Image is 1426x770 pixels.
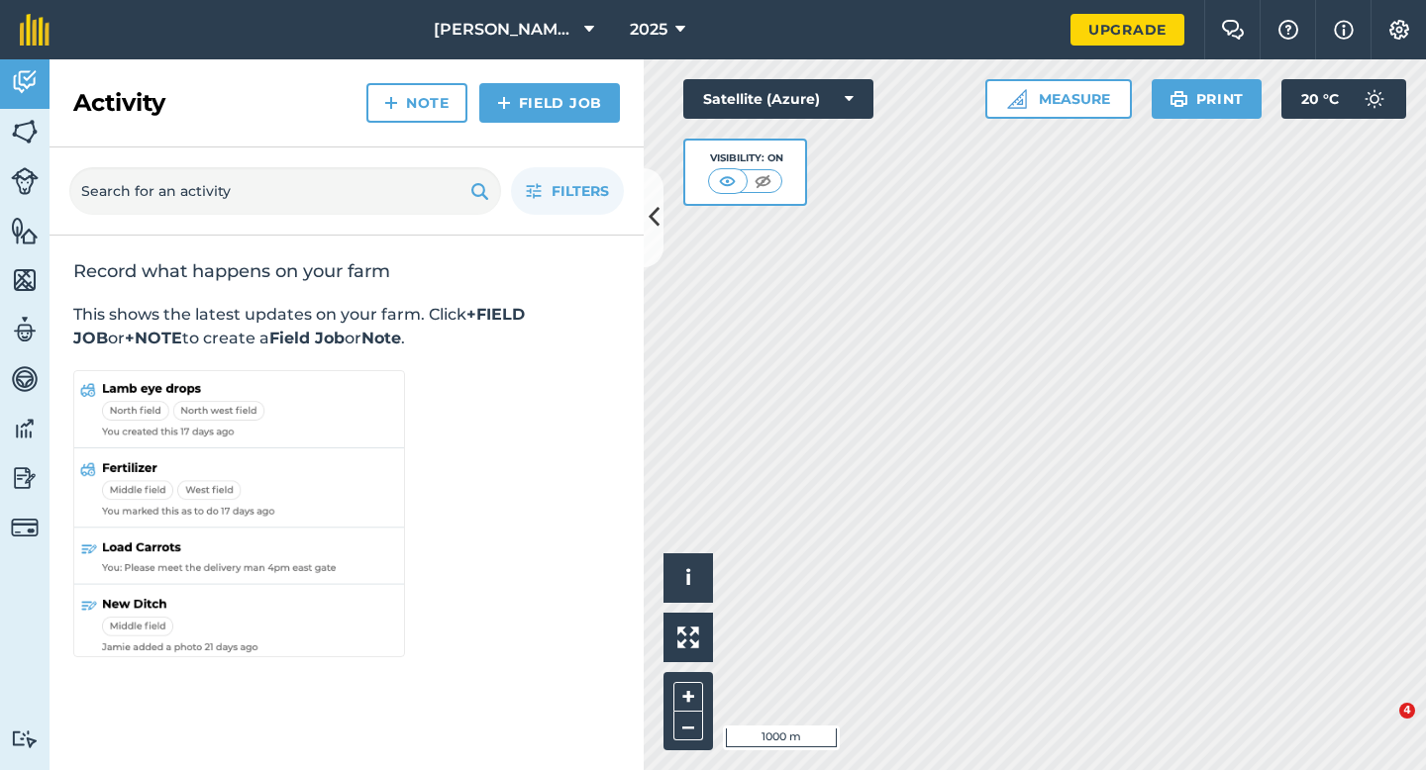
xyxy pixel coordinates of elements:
[73,87,165,119] h2: Activity
[1355,79,1394,119] img: svg+xml;base64,PD94bWwgdmVyc2lvbj0iMS4wIiBlbmNvZGluZz0idXRmLTgiPz4KPCEtLSBHZW5lcmF0b3I6IEFkb2JlIE...
[985,79,1132,119] button: Measure
[11,414,39,443] img: svg+xml;base64,PD94bWwgdmVyc2lvbj0iMS4wIiBlbmNvZGluZz0idXRmLTgiPz4KPCEtLSBHZW5lcmF0b3I6IEFkb2JlIE...
[683,79,873,119] button: Satellite (Azure)
[1281,79,1406,119] button: 20 °C
[673,712,703,740] button: –
[470,179,489,203] img: svg+xml;base64,PHN2ZyB4bWxucz0iaHR0cDovL3d3dy53My5vcmcvMjAwMC9zdmciIHdpZHRoPSIxOSIgaGVpZ2h0PSIyNC...
[11,315,39,344] img: svg+xml;base64,PD94bWwgdmVyc2lvbj0iMS4wIiBlbmNvZGluZz0idXRmLTgiPz4KPCEtLSBHZW5lcmF0b3I6IEFkb2JlIE...
[511,167,624,215] button: Filters
[1359,703,1406,750] iframe: Intercom live chat
[1399,703,1415,719] span: 4
[673,682,703,712] button: +
[1007,89,1027,109] img: Ruler icon
[434,18,576,42] span: [PERSON_NAME] Farming LTD
[11,117,39,146] img: svg+xml;base64,PHN2ZyB4bWxucz0iaHR0cDovL3d3dy53My5vcmcvMjAwMC9zdmciIHdpZHRoPSI1NiIgaGVpZ2h0PSI2MC...
[269,329,345,347] strong: Field Job
[1301,79,1339,119] span: 20 ° C
[384,91,398,115] img: svg+xml;base64,PHN2ZyB4bWxucz0iaHR0cDovL3d3dy53My5vcmcvMjAwMC9zdmciIHdpZHRoPSIxNCIgaGVpZ2h0PSIyNC...
[11,729,39,748] img: svg+xml;base64,PD94bWwgdmVyc2lvbj0iMS4wIiBlbmNvZGluZz0idXRmLTgiPz4KPCEtLSBHZW5lcmF0b3I6IEFkb2JlIE...
[479,83,620,123] a: Field Job
[1387,20,1411,40] img: A cog icon
[1152,79,1263,119] button: Print
[11,364,39,394] img: svg+xml;base64,PD94bWwgdmVyc2lvbj0iMS4wIiBlbmNvZGluZz0idXRmLTgiPz4KPCEtLSBHZW5lcmF0b3I6IEFkb2JlIE...
[751,171,775,191] img: svg+xml;base64,PHN2ZyB4bWxucz0iaHR0cDovL3d3dy53My5vcmcvMjAwMC9zdmciIHdpZHRoPSI1MCIgaGVpZ2h0PSI0MC...
[11,514,39,541] img: svg+xml;base64,PD94bWwgdmVyc2lvbj0iMS4wIiBlbmNvZGluZz0idXRmLTgiPz4KPCEtLSBHZW5lcmF0b3I6IEFkb2JlIE...
[552,180,609,202] span: Filters
[1276,20,1300,40] img: A question mark icon
[11,463,39,493] img: svg+xml;base64,PD94bWwgdmVyc2lvbj0iMS4wIiBlbmNvZGluZz0idXRmLTgiPz4KPCEtLSBHZW5lcmF0b3I6IEFkb2JlIE...
[708,150,783,166] div: Visibility: On
[11,167,39,195] img: svg+xml;base64,PD94bWwgdmVyc2lvbj0iMS4wIiBlbmNvZGluZz0idXRmLTgiPz4KPCEtLSBHZW5lcmF0b3I6IEFkb2JlIE...
[685,565,691,590] span: i
[20,14,50,46] img: fieldmargin Logo
[715,171,740,191] img: svg+xml;base64,PHN2ZyB4bWxucz0iaHR0cDovL3d3dy53My5vcmcvMjAwMC9zdmciIHdpZHRoPSI1MCIgaGVpZ2h0PSI0MC...
[73,259,620,283] h2: Record what happens on your farm
[1170,87,1188,111] img: svg+xml;base64,PHN2ZyB4bWxucz0iaHR0cDovL3d3dy53My5vcmcvMjAwMC9zdmciIHdpZHRoPSIxOSIgaGVpZ2h0PSIyNC...
[11,216,39,245] img: svg+xml;base64,PHN2ZyB4bWxucz0iaHR0cDovL3d3dy53My5vcmcvMjAwMC9zdmciIHdpZHRoPSI1NiIgaGVpZ2h0PSI2MC...
[361,329,401,347] strong: Note
[663,553,713,603] button: i
[677,626,699,648] img: Four arrows, one pointing top left, one top right, one bottom right and the last bottom left
[1221,20,1245,40] img: Two speech bubbles overlapping with the left bubble in the forefront
[630,18,667,42] span: 2025
[366,83,467,123] a: Note
[125,329,182,347] strong: +NOTE
[69,167,501,215] input: Search for an activity
[11,265,39,295] img: svg+xml;base64,PHN2ZyB4bWxucz0iaHR0cDovL3d3dy53My5vcmcvMjAwMC9zdmciIHdpZHRoPSI1NiIgaGVpZ2h0PSI2MC...
[1070,14,1184,46] a: Upgrade
[1334,18,1354,42] img: svg+xml;base64,PHN2ZyB4bWxucz0iaHR0cDovL3d3dy53My5vcmcvMjAwMC9zdmciIHdpZHRoPSIxNyIgaGVpZ2h0PSIxNy...
[497,91,511,115] img: svg+xml;base64,PHN2ZyB4bWxucz0iaHR0cDovL3d3dy53My5vcmcvMjAwMC9zdmciIHdpZHRoPSIxNCIgaGVpZ2h0PSIyNC...
[11,67,39,97] img: svg+xml;base64,PD94bWwgdmVyc2lvbj0iMS4wIiBlbmNvZGluZz0idXRmLTgiPz4KPCEtLSBHZW5lcmF0b3I6IEFkb2JlIE...
[73,303,620,350] p: This shows the latest updates on your farm. Click or to create a or .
